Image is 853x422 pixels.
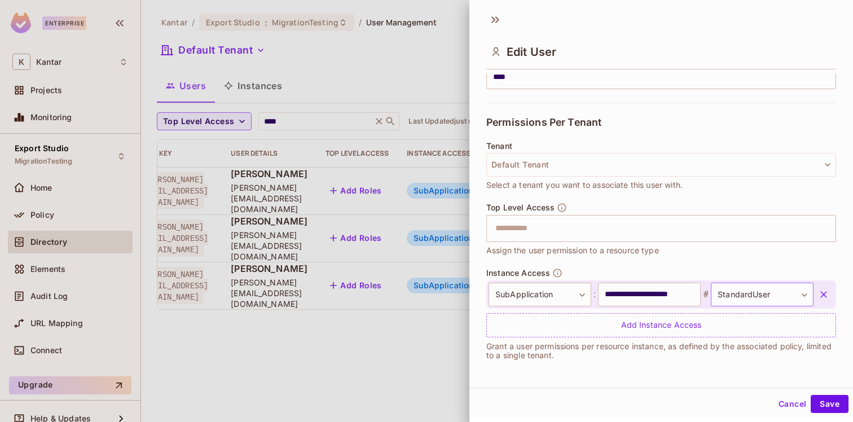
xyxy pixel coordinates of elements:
[486,117,601,128] span: Permissions Per Tenant
[489,283,591,306] div: SubApplication
[486,342,836,360] p: Grant a user permissions per resource instance, as defined by the associated policy, limited to a...
[486,203,555,212] span: Top Level Access
[486,269,550,278] span: Instance Access
[701,288,711,301] span: #
[486,142,512,151] span: Tenant
[711,283,814,306] div: StandardUser
[507,45,556,59] span: Edit User
[591,288,598,301] span: :
[774,395,811,413] button: Cancel
[811,395,848,413] button: Save
[830,227,832,229] button: Open
[486,179,683,191] span: Select a tenant you want to associate this user with.
[486,313,836,337] div: Add Instance Access
[486,244,659,257] span: Assign the user permission to a resource type
[486,153,836,177] button: Default Tenant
